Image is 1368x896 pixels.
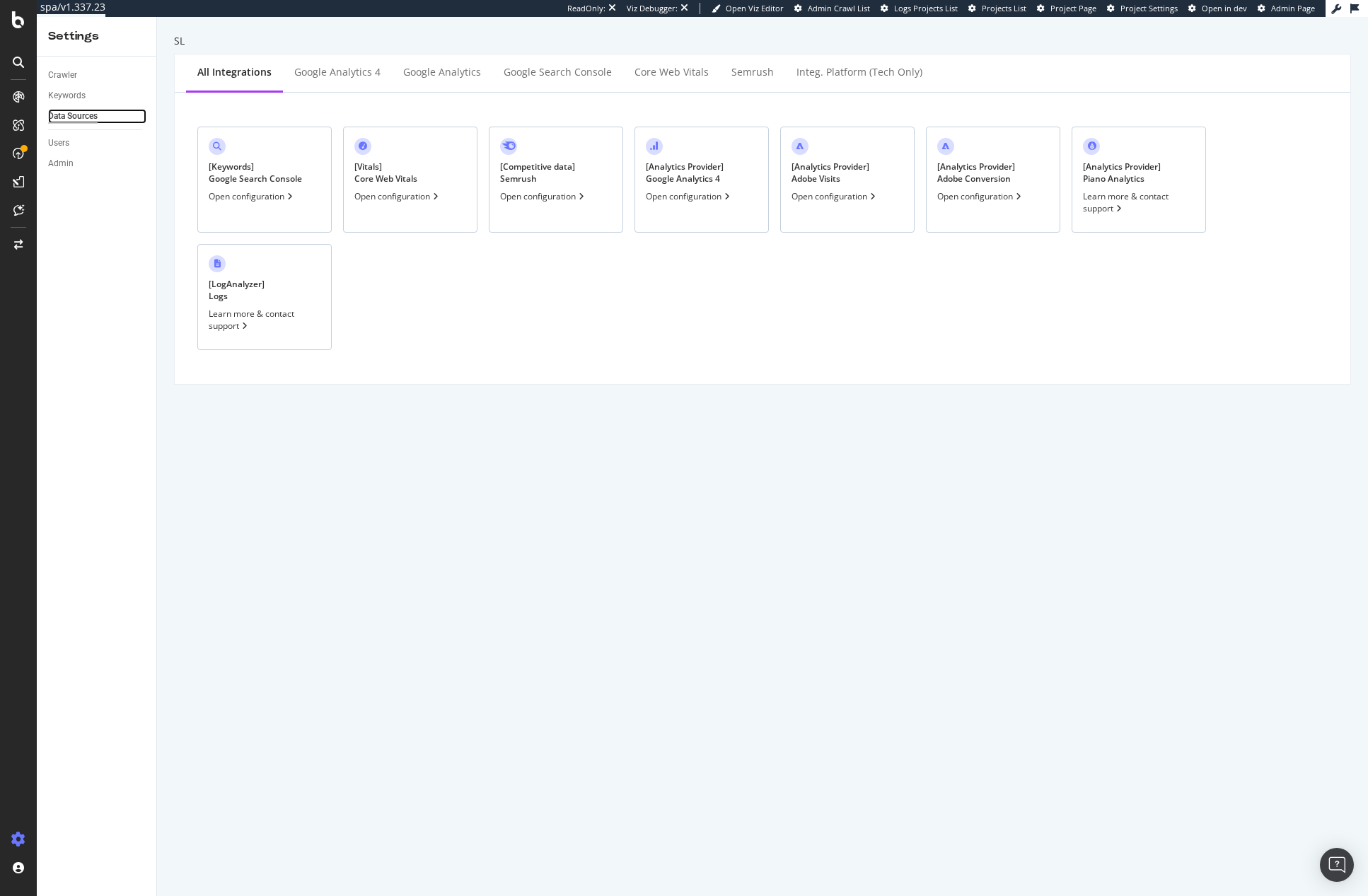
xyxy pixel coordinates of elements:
[726,3,784,13] span: Open Viz Editor
[1258,3,1315,14] a: Admin Page
[48,136,146,151] a: Users
[937,190,1024,202] div: Open configuration
[881,3,958,14] a: Logs Projects List
[197,65,272,79] div: All integrations
[646,161,724,185] div: [ Analytics Provider ] Google Analytics 4
[937,161,1015,185] div: [ Analytics Provider ] Adobe Conversion
[1050,3,1096,13] span: Project Page
[1202,3,1247,13] span: Open in dev
[48,88,146,103] a: Keywords
[48,68,146,83] a: Crawler
[48,88,86,103] div: Keywords
[209,278,265,302] div: [ LogAnalyzer ] Logs
[209,190,296,202] div: Open configuration
[403,65,481,79] div: Google Analytics
[982,3,1026,13] span: Projects List
[48,109,146,124] a: Data Sources
[354,190,441,202] div: Open configuration
[894,3,958,13] span: Logs Projects List
[48,136,69,151] div: Users
[48,156,74,171] div: Admin
[1107,3,1178,14] a: Project Settings
[1120,3,1178,13] span: Project Settings
[808,3,870,13] span: Admin Crawl List
[968,3,1026,14] a: Projects List
[1271,3,1315,13] span: Admin Page
[500,190,587,202] div: Open configuration
[796,65,922,79] div: Integ. Platform (tech only)
[48,68,77,83] div: Crawler
[209,308,320,332] div: Learn more & contact support
[500,161,575,185] div: [ Competitive data ] Semrush
[794,3,870,14] a: Admin Crawl List
[567,3,605,14] div: ReadOnly:
[627,3,678,14] div: Viz Debugger:
[792,190,879,202] div: Open configuration
[634,65,709,79] div: Core Web Vitals
[504,65,612,79] div: Google Search Console
[646,190,733,202] div: Open configuration
[209,161,302,185] div: [ Keywords ] Google Search Console
[48,109,98,124] div: Data Sources
[48,28,145,45] div: Settings
[1037,3,1096,14] a: Project Page
[1083,161,1161,185] div: [ Analytics Provider ] Piano Analytics
[1188,3,1247,14] a: Open in dev
[48,156,146,171] a: Admin
[354,161,417,185] div: [ Vitals ] Core Web Vitals
[1320,848,1354,882] div: Open Intercom Messenger
[174,34,1351,48] div: SL
[731,65,774,79] div: Semrush
[792,161,869,185] div: [ Analytics Provider ] Adobe Visits
[294,65,381,79] div: Google Analytics 4
[712,3,784,14] a: Open Viz Editor
[1083,190,1195,214] div: Learn more & contact support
